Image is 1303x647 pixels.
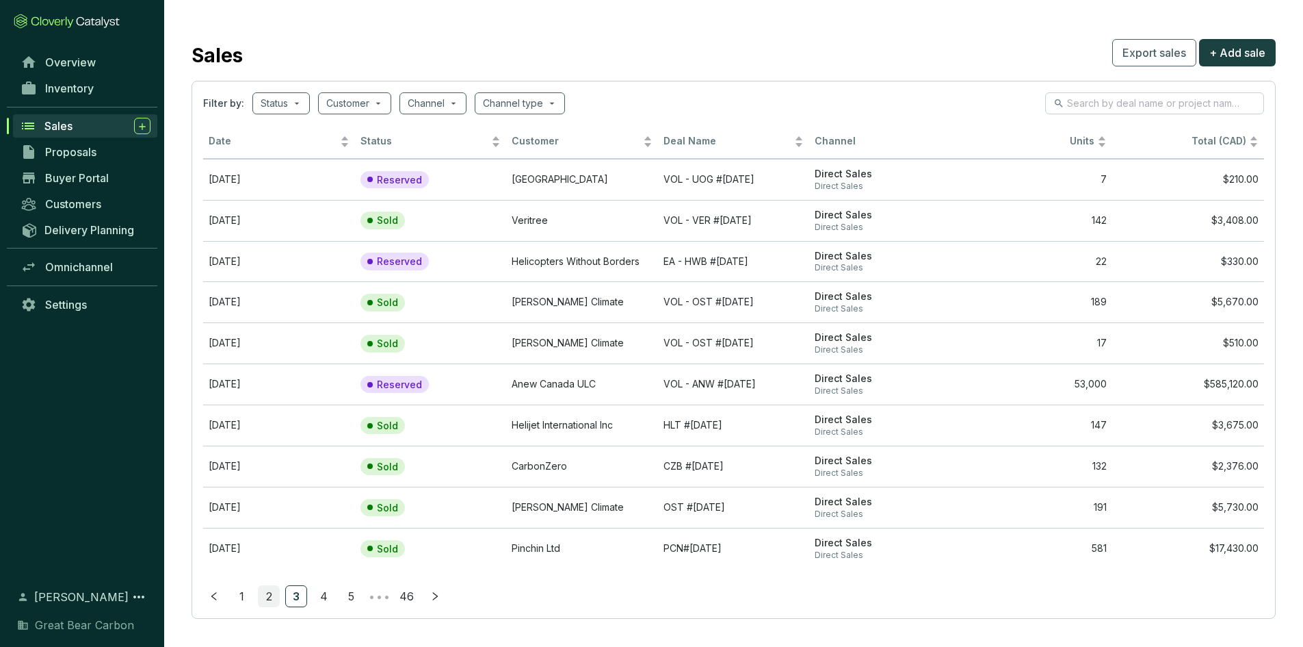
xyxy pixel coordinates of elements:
span: Direct Sales [815,262,956,273]
td: OST #2025-06-24 [658,487,810,528]
td: Aug 14 2025 [203,322,355,364]
td: 53,000 [961,364,1113,405]
td: 22 [961,241,1113,282]
button: left [203,585,225,607]
span: Units [966,135,1095,148]
button: + Add sale [1199,39,1276,66]
span: Date [209,135,337,148]
span: Proposals [45,145,96,159]
p: Sold [377,420,398,432]
span: Direct Sales [815,455,956,468]
li: 3 [285,585,307,607]
span: Direct Sales [815,537,956,550]
td: VOL - OST #2025-07-17 [658,322,810,364]
a: Proposals [14,140,157,164]
td: $17,430.00 [1112,528,1264,569]
td: HLT #2026-07-03 [658,405,810,446]
td: Aug 21 2025 [203,200,355,241]
p: Sold [377,543,398,555]
td: VOL - ANW #2025-07-17 [658,364,810,405]
td: VOL - UOG #2025-07-29 [658,159,810,200]
span: Buyer Portal [45,171,109,185]
span: Direct Sales [815,181,956,192]
span: Omnichannel [45,260,113,274]
span: Deal Name [663,135,792,148]
th: Customer [506,125,658,159]
td: 581 [961,528,1113,569]
li: Next Page [424,585,446,607]
a: 46 [395,586,418,607]
td: Pinchin Ltd [506,528,658,569]
span: Status [360,135,489,148]
td: $3,408.00 [1112,200,1264,241]
td: 142 [961,200,1113,241]
th: Status [355,125,507,159]
a: Delivery Planning [14,218,157,241]
span: Great Bear Carbon [35,617,134,633]
li: Next 5 Pages [367,585,389,607]
span: Direct Sales [815,290,956,303]
a: Overview [14,51,157,74]
a: 4 [313,586,334,607]
td: $2,376.00 [1112,446,1264,487]
td: 189 [961,281,1113,322]
span: + Add sale [1209,45,1265,61]
span: Direct Sales [815,250,956,263]
span: Direct Sales [815,372,956,385]
a: Inventory [14,77,157,100]
th: Channel [809,125,961,159]
td: $210.00 [1112,159,1264,200]
td: Ostrom Climate [506,322,658,364]
td: CZB #2025-06-27 [658,446,810,487]
a: Customers [14,192,157,216]
span: ••• [367,585,389,607]
td: PCN#2025-06-24 [658,528,810,569]
span: [PERSON_NAME] [34,589,129,605]
a: Settings [14,293,157,316]
td: 17 [961,322,1113,364]
span: Direct Sales [815,550,956,561]
td: VOL - OST #2025-07-18 [658,281,810,322]
span: Customer [512,135,640,148]
span: Overview [45,55,96,69]
li: 4 [313,585,334,607]
th: Date [203,125,355,159]
span: Direct Sales [815,222,956,233]
a: 5 [341,586,361,607]
span: left [209,592,219,601]
td: Helijet International Inc [506,405,658,446]
span: Direct Sales [815,427,956,437]
td: 7 [961,159,1113,200]
td: Jun 24 2025 [203,528,355,569]
li: 46 [395,585,419,607]
td: Veritree [506,200,658,241]
span: Filter by: [203,97,244,110]
p: Reserved [377,174,422,186]
span: Direct Sales [815,496,956,509]
span: Direct Sales [815,509,956,520]
p: Sold [377,461,398,473]
td: Ostrom Climate [506,281,658,322]
td: 191 [961,487,1113,528]
p: Sold [377,338,398,350]
td: $5,730.00 [1112,487,1264,528]
p: Sold [377,296,398,309]
a: 2 [259,586,279,607]
a: Sales [13,114,157,138]
td: $5,670.00 [1112,281,1264,322]
button: right [424,585,446,607]
span: Direct Sales [815,468,956,479]
input: Search by deal name or project name... [1067,96,1243,111]
span: Delivery Planning [44,223,134,237]
a: Omnichannel [14,255,157,279]
td: CarbonZero [506,446,658,487]
td: Ostrom Climate [506,487,658,528]
td: Aug 20 2025 [203,241,355,282]
li: 1 [231,585,252,607]
button: Export sales [1112,39,1196,66]
span: Direct Sales [815,331,956,344]
td: Helicopters Without Borders [506,241,658,282]
li: 2 [258,585,280,607]
a: 1 [231,586,252,607]
td: Jun 27 2025 [203,446,355,487]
